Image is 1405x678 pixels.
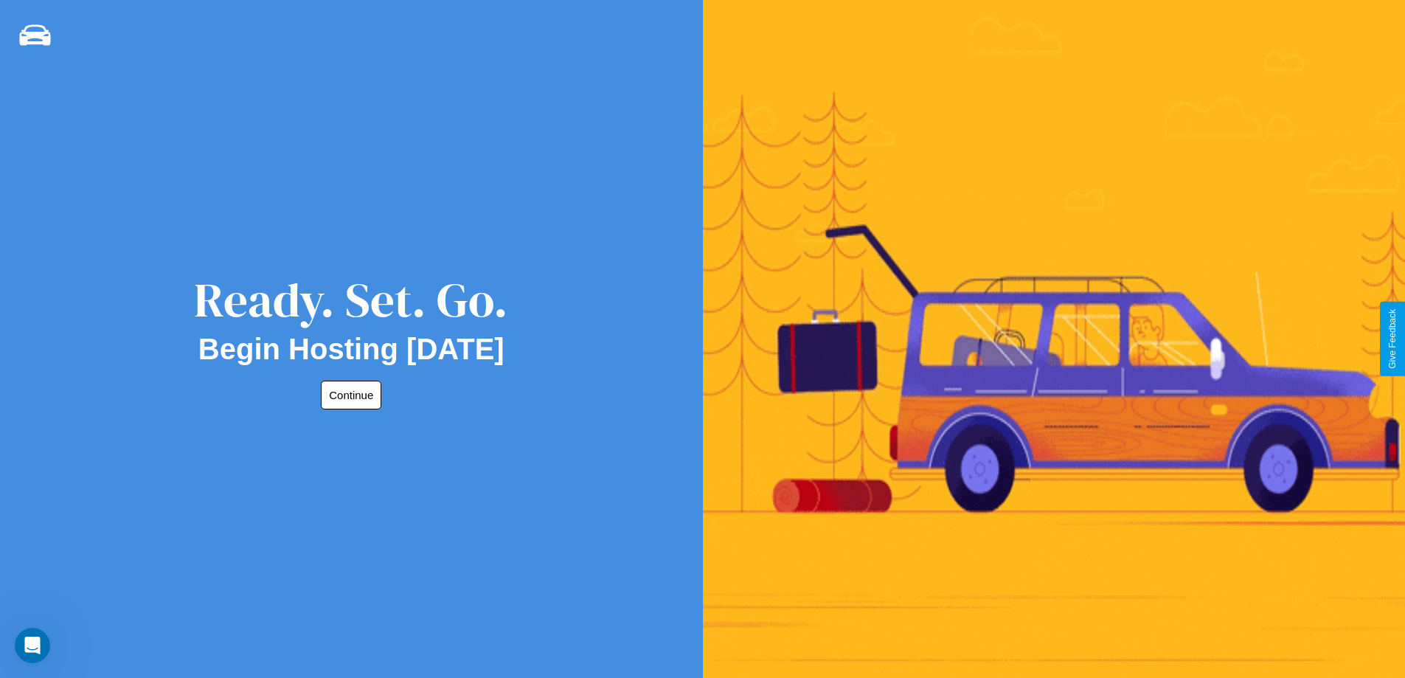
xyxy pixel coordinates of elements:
button: Continue [321,381,381,409]
h2: Begin Hosting [DATE] [198,333,504,366]
div: Give Feedback [1387,309,1398,369]
div: Ready. Set. Go. [194,267,508,333]
iframe: Intercom live chat [15,628,50,663]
